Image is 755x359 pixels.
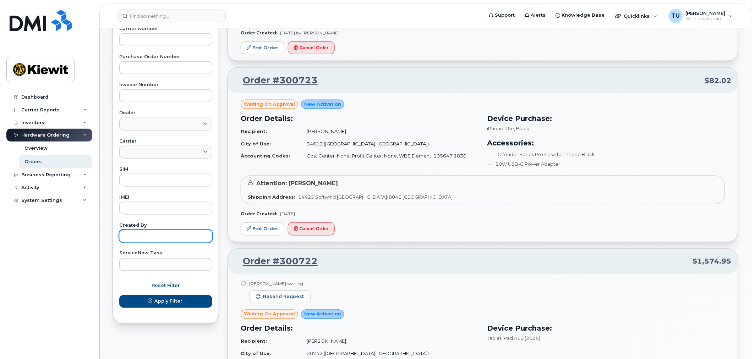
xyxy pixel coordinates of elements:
span: Wireless Admin [686,16,726,22]
li: 20W USB-C Power Adapter [487,161,726,167]
span: Quicklinks [624,13,650,19]
h3: Device Purchase: [487,323,726,334]
span: Apply Filter [154,298,182,305]
a: Alerts [520,8,551,22]
td: [PERSON_NAME] [300,335,478,348]
span: Knowledge Base [562,12,605,19]
label: IMEI [119,195,212,200]
td: [PERSON_NAME] [300,125,478,138]
span: Tablet iPad A16 (2025) [487,336,541,341]
label: SIM [119,167,212,172]
span: Attention: [PERSON_NAME] [256,180,338,187]
a: Edit Order [241,42,284,55]
span: 14425 Softwind [GEOGRAPHIC_DATA]-8046 [GEOGRAPHIC_DATA] [298,194,453,200]
span: , Black [514,126,530,131]
strong: City of Use: [241,141,271,147]
label: Dealer [119,111,212,115]
span: New Activation [304,311,341,317]
button: Resend request [249,291,311,303]
span: New Activation [304,101,341,107]
a: Order #300722 [234,255,318,268]
button: Reset Filter [119,280,212,292]
h3: Order Details: [241,323,479,334]
strong: Recipient: [241,338,267,344]
button: Apply Filter [119,295,212,308]
label: Carrier [119,139,212,144]
span: TU [672,12,680,20]
span: $82.02 [705,76,732,86]
td: Cost Center: None, Profit Center: None, WBS Element: 105647.1830 [300,150,478,162]
span: [DATE] by [PERSON_NAME] [280,30,339,35]
li: Defender Series Pro Case for iPhone Black [487,151,726,158]
label: Created By [119,223,212,228]
button: Cancel Order [288,222,335,236]
strong: Accounting Codes: [241,153,290,159]
h3: Device Purchase: [487,113,726,124]
label: Invoice Number [119,83,212,87]
label: Carrier Number [119,27,212,31]
h3: Accessories: [487,138,726,148]
span: [PERSON_NAME] [686,10,726,16]
span: $1,574.95 [693,256,732,267]
a: Order #300723 [234,74,318,87]
div: Quicklinks [611,9,662,23]
span: Waiting On Approval [244,101,295,107]
a: Support [484,8,520,22]
span: Reset Filter [152,282,180,289]
strong: Order Created: [241,30,277,35]
button: Cancel Order [288,42,335,55]
strong: Recipient: [241,128,267,134]
span: Alerts [531,12,546,19]
iframe: Messenger Launcher [724,328,750,354]
span: Waiting On Approval [244,311,295,317]
strong: Order Created: [241,211,277,216]
input: Find something... [118,10,226,22]
label: ServiceNow Task [119,251,212,256]
strong: Shipping Address: [248,194,295,200]
span: [DATE] [280,211,295,216]
div: [PERSON_NAME] waiting [249,281,311,287]
span: iPhone 16e [487,126,514,131]
label: Purchase Order Number [119,55,212,59]
a: Knowledge Base [551,8,610,22]
td: 34610 ([GEOGRAPHIC_DATA], [GEOGRAPHIC_DATA]) [300,138,478,150]
span: Resend request [263,294,304,300]
a: Edit Order [241,222,284,236]
div: Tim Unger [664,9,738,23]
h3: Order Details: [241,113,479,124]
strong: City of Use: [241,351,271,357]
span: Support [495,12,515,19]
